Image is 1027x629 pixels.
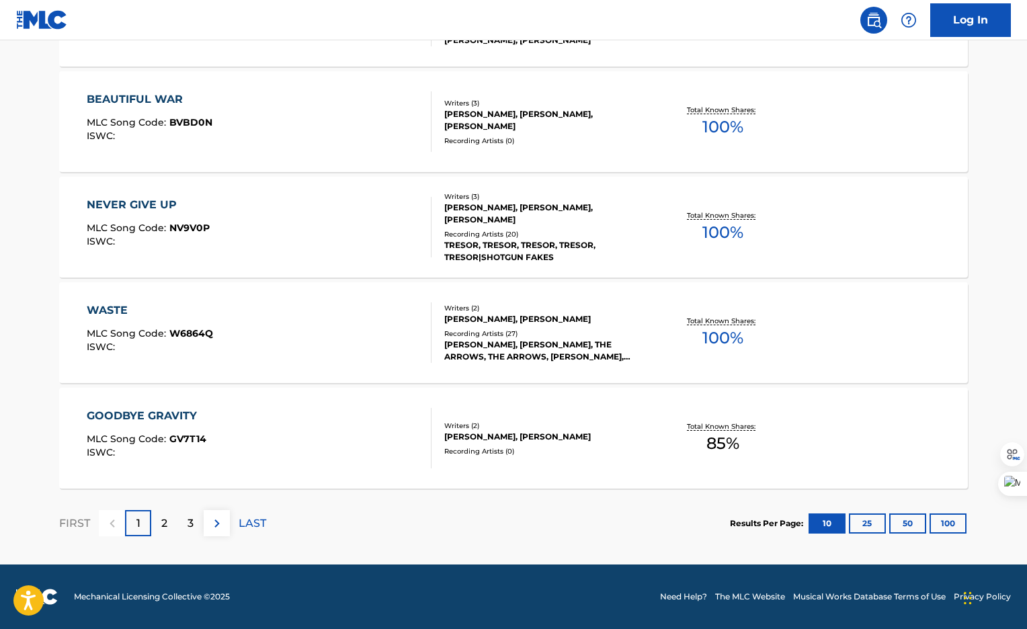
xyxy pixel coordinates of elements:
[930,513,967,534] button: 100
[87,408,206,424] div: GOODBYE GRAVITY
[895,7,922,34] div: Help
[59,515,90,532] p: FIRST
[954,591,1011,603] a: Privacy Policy
[444,421,647,431] div: Writers ( 2 )
[960,564,1027,629] iframe: Chat Widget
[87,235,118,247] span: ISWC :
[444,313,647,325] div: [PERSON_NAME], [PERSON_NAME]
[849,513,886,534] button: 25
[74,591,230,603] span: Mechanical Licensing Collective © 2025
[87,327,169,339] span: MLC Song Code :
[706,431,739,456] span: 85 %
[87,197,210,213] div: NEVER GIVE UP
[444,446,647,456] div: Recording Artists ( 0 )
[87,222,169,234] span: MLC Song Code :
[793,591,946,603] a: Musical Works Database Terms of Use
[687,421,759,431] p: Total Known Shares:
[702,326,743,350] span: 100 %
[209,515,225,532] img: right
[444,98,647,108] div: Writers ( 3 )
[169,433,206,445] span: GV7T14
[169,116,212,128] span: BVBD0N
[444,229,647,239] div: Recording Artists ( 20 )
[169,222,210,234] span: NV9V0P
[239,515,266,532] p: LAST
[715,591,785,603] a: The MLC Website
[87,341,118,353] span: ISWC :
[444,136,647,146] div: Recording Artists ( 0 )
[866,12,882,28] img: search
[87,116,169,128] span: MLC Song Code :
[87,130,118,142] span: ISWC :
[59,177,968,278] a: NEVER GIVE UPMLC Song Code:NV9V0PISWC:Writers (3)[PERSON_NAME], [PERSON_NAME], [PERSON_NAME]Recor...
[660,591,707,603] a: Need Help?
[730,517,807,530] p: Results Per Page:
[444,239,647,263] div: TRESOR, TRESOR, TRESOR, TRESOR, TRESOR|SHOTGUN FAKES
[687,210,759,220] p: Total Known Shares:
[702,115,743,139] span: 100 %
[702,220,743,245] span: 100 %
[188,515,194,532] p: 3
[87,91,212,108] div: BEAUTIFUL WAR
[16,589,58,605] img: logo
[59,388,968,489] a: GOODBYE GRAVITYMLC Song Code:GV7T14ISWC:Writers (2)[PERSON_NAME], [PERSON_NAME]Recording Artists ...
[161,515,167,532] p: 2
[444,202,647,226] div: [PERSON_NAME], [PERSON_NAME], [PERSON_NAME]
[169,327,213,339] span: W6864Q
[444,339,647,363] div: [PERSON_NAME], [PERSON_NAME], THE ARROWS, THE ARROWS, [PERSON_NAME], [PERSON_NAME], THE SHAKEDOWN
[889,513,926,534] button: 50
[930,3,1011,37] a: Log In
[901,12,917,28] img: help
[444,192,647,202] div: Writers ( 3 )
[964,578,972,618] div: Drag
[444,431,647,443] div: [PERSON_NAME], [PERSON_NAME]
[444,329,647,339] div: Recording Artists ( 27 )
[87,302,213,319] div: WASTE
[444,108,647,132] div: [PERSON_NAME], [PERSON_NAME], [PERSON_NAME]
[809,513,846,534] button: 10
[687,105,759,115] p: Total Known Shares:
[59,282,968,383] a: WASTEMLC Song Code:W6864QISWC:Writers (2)[PERSON_NAME], [PERSON_NAME]Recording Artists (27)[PERSO...
[87,433,169,445] span: MLC Song Code :
[87,446,118,458] span: ISWC :
[687,316,759,326] p: Total Known Shares:
[136,515,140,532] p: 1
[860,7,887,34] a: Public Search
[59,71,968,172] a: BEAUTIFUL WARMLC Song Code:BVBD0NISWC:Writers (3)[PERSON_NAME], [PERSON_NAME], [PERSON_NAME]Recor...
[444,303,647,313] div: Writers ( 2 )
[16,10,68,30] img: MLC Logo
